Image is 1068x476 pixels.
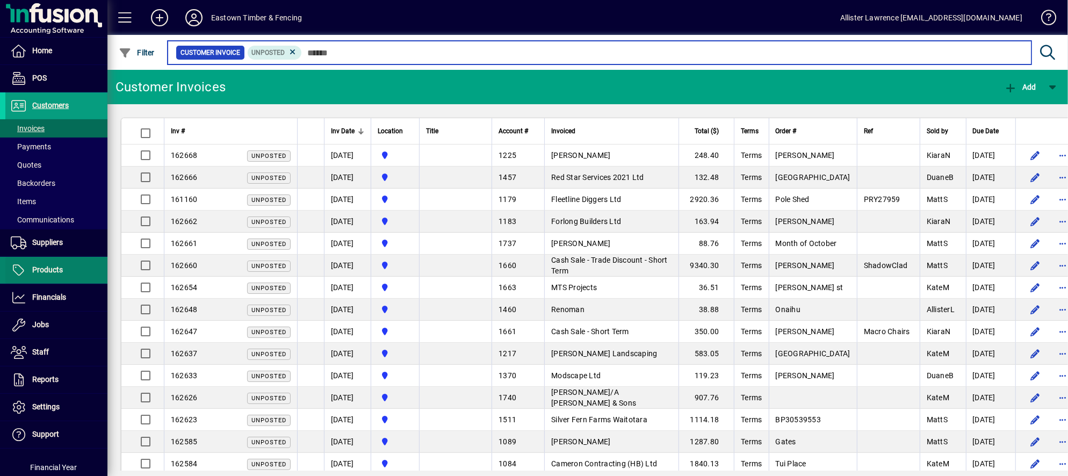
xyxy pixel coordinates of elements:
[679,211,734,233] td: 163.94
[1027,367,1044,384] button: Edit
[251,153,286,160] span: Unposted
[378,259,413,271] span: Holyoake St
[741,151,762,160] span: Terms
[551,239,610,248] span: [PERSON_NAME]
[499,349,516,358] span: 1217
[776,415,821,424] span: BP30539553
[679,233,734,255] td: 88.76
[171,415,198,424] span: 162623
[927,437,948,446] span: MattS
[331,125,355,137] span: Inv Date
[32,430,59,438] span: Support
[171,283,198,292] span: 162654
[32,238,63,247] span: Suppliers
[181,47,240,58] span: Customer Invoice
[966,233,1015,255] td: [DATE]
[966,277,1015,299] td: [DATE]
[251,461,286,468] span: Unposted
[499,459,516,468] span: 1084
[776,125,797,137] span: Order #
[251,197,286,204] span: Unposted
[171,371,198,380] span: 162633
[679,277,734,299] td: 36.51
[1027,257,1044,274] button: Edit
[171,261,198,270] span: 162660
[324,255,371,277] td: [DATE]
[324,409,371,431] td: [DATE]
[741,371,762,380] span: Terms
[324,189,371,211] td: [DATE]
[927,173,954,182] span: DuaneB
[973,125,1009,137] div: Due Date
[171,437,198,446] span: 162585
[776,349,850,358] span: [GEOGRAPHIC_DATA]
[1027,411,1044,428] button: Edit
[5,421,107,448] a: Support
[741,327,762,336] span: Terms
[5,38,107,64] a: Home
[776,217,835,226] span: [PERSON_NAME]
[378,125,403,137] span: Location
[116,43,157,62] button: Filter
[5,156,107,174] a: Quotes
[966,387,1015,409] td: [DATE]
[142,8,177,27] button: Add
[776,239,837,248] span: Month of October
[11,142,51,151] span: Payments
[1027,191,1044,208] button: Edit
[251,307,286,314] span: Unposted
[251,329,286,336] span: Unposted
[966,343,1015,365] td: [DATE]
[5,192,107,211] a: Items
[741,393,762,402] span: Terms
[1004,83,1036,91] span: Add
[324,365,371,387] td: [DATE]
[171,459,198,468] span: 162584
[1027,389,1044,406] button: Edit
[426,125,485,137] div: Title
[5,119,107,138] a: Invoices
[1027,455,1044,472] button: Edit
[378,436,413,448] span: Holyoake St
[499,173,516,182] span: 1457
[551,283,597,292] span: MTS Projects
[499,217,516,226] span: 1183
[966,365,1015,387] td: [DATE]
[741,261,762,270] span: Terms
[927,261,948,270] span: MattS
[378,304,413,315] span: Holyoake St
[251,417,286,424] span: Unposted
[685,125,728,137] div: Total ($)
[32,375,59,384] span: Reports
[776,125,850,137] div: Order #
[378,215,413,227] span: Holyoake St
[119,48,155,57] span: Filter
[741,283,762,292] span: Terms
[5,211,107,229] a: Communications
[551,371,601,380] span: Modscape Ltd
[324,431,371,453] td: [DATE]
[927,305,955,314] span: AllisterL
[499,239,516,248] span: 1737
[1027,345,1044,362] button: Edit
[426,125,438,137] span: Title
[741,459,762,468] span: Terms
[927,349,949,358] span: KateM
[966,167,1015,189] td: [DATE]
[171,327,198,336] span: 162647
[966,189,1015,211] td: [DATE]
[324,387,371,409] td: [DATE]
[551,349,657,358] span: [PERSON_NAME] Landscaping
[741,173,762,182] span: Terms
[776,371,835,380] span: [PERSON_NAME]
[1027,323,1044,340] button: Edit
[378,370,413,381] span: Holyoake St
[324,145,371,167] td: [DATE]
[1027,279,1044,296] button: Edit
[741,349,762,358] span: Terms
[171,125,185,137] span: Inv #
[776,305,801,314] span: Onaihu
[32,74,47,82] span: POS
[927,283,949,292] span: KateM
[378,125,413,137] div: Location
